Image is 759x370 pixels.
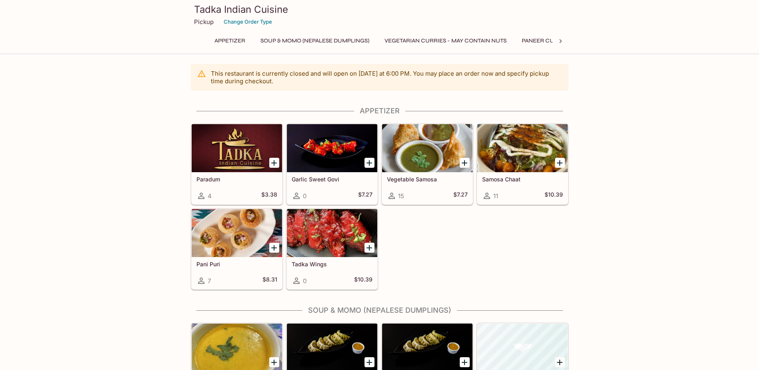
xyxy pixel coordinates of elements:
[256,35,374,46] button: Soup & Momo (Nepalese Dumplings)
[398,192,404,200] span: 15
[555,158,565,168] button: Add Samosa Chaat
[196,261,277,267] h5: Pani Puri
[555,357,565,367] button: Add Sizzling C - Momo (Veg or Chicken) - 7 pcs
[382,124,473,205] a: Vegetable Samosa15$7.27
[482,176,563,183] h5: Samosa Chaat
[292,176,372,183] h5: Garlic Sweet Govi
[460,357,470,367] button: Add Steamed Chicken Momo (5 pcs)
[194,18,214,26] p: Pickup
[358,191,372,201] h5: $7.27
[382,124,473,172] div: Vegetable Samosa
[303,277,306,285] span: 0
[460,158,470,168] button: Add Vegetable Samosa
[192,209,282,257] div: Pani Puri
[220,16,276,28] button: Change Order Type
[364,243,374,253] button: Add Tadka Wings
[269,357,279,367] button: Add Mulligatawny Soup
[545,191,563,201] h5: $10.39
[191,107,569,115] h4: Appetizer
[387,176,468,183] h5: Vegetable Samosa
[303,192,306,200] span: 0
[493,192,498,200] span: 11
[269,158,279,168] button: Add Paradum
[287,124,377,172] div: Garlic Sweet Govi
[210,35,250,46] button: Appetizer
[287,209,377,257] div: Tadka Wings
[286,124,378,205] a: Garlic Sweet Govi0$7.27
[208,192,212,200] span: 4
[380,35,511,46] button: Vegetarian Curries - may contain nuts
[292,261,372,267] h5: Tadka Wings
[364,357,374,367] button: Add Steamed Vegetable Momos (5 pcs)
[453,191,468,201] h5: $7.27
[191,209,282,290] a: Pani Puri7$8.31
[196,176,277,183] h5: Paradum
[477,124,568,172] div: Samosa Chaat
[192,124,282,172] div: Paradum
[354,276,372,286] h5: $10.39
[364,158,374,168] button: Add Garlic Sweet Govi
[262,276,277,286] h5: $8.31
[517,35,575,46] button: Paneer Curries
[286,209,378,290] a: Tadka Wings0$10.39
[194,3,565,16] h3: Tadka Indian Cuisine
[191,124,282,205] a: Paradum4$3.38
[191,306,569,315] h4: Soup & Momo (Nepalese Dumplings)
[211,70,562,85] p: This restaurant is currently closed and will open on [DATE] at 6:00 PM . You may place an order n...
[208,277,211,285] span: 7
[261,191,277,201] h5: $3.38
[269,243,279,253] button: Add Pani Puri
[477,124,568,205] a: Samosa Chaat11$10.39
